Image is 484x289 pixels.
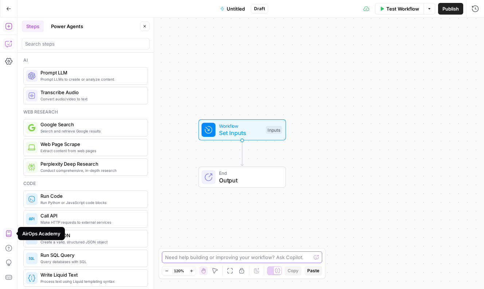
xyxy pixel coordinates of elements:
[23,57,148,63] div: Ai
[40,160,142,167] span: Perplexity Deep Research
[40,271,142,278] span: Write Liquid Text
[307,267,319,274] span: Paste
[40,212,142,219] span: Call API
[442,5,459,12] span: Publish
[375,3,423,15] button: Test Workflow
[40,219,142,225] span: Make HTTP requests to external services
[40,278,142,284] span: Process text using Liquid templating syntax
[219,176,278,185] span: Output
[40,239,142,245] span: Create a valid, structured JSON object
[304,266,322,275] button: Paste
[40,69,142,76] span: Prompt LLM
[40,89,142,96] span: Transcribe Audio
[438,3,463,15] button: Publish
[22,230,60,237] div: AirOps Academy
[175,119,310,140] div: WorkflowSet InputsInputs
[219,122,262,129] span: Workflow
[40,121,142,128] span: Google Search
[288,267,298,274] span: Copy
[40,232,142,239] span: Format JSON
[40,259,142,265] span: Query databases with SQL
[40,76,142,82] span: Prompt LLMs to create or analyze content
[23,180,148,187] div: Code
[40,140,142,148] span: Web Page Scrape
[22,20,44,32] button: Steps
[174,268,184,274] span: 120%
[47,20,87,32] button: Power Agents
[241,140,243,166] g: Edge from start to end
[219,170,278,177] span: End
[40,192,142,200] span: Run Code
[40,128,142,134] span: Search and retrieve Google results
[40,148,142,154] span: Extract content from web pages
[175,167,310,188] div: EndOutput
[25,40,146,47] input: Search steps
[386,5,419,12] span: Test Workflow
[266,126,282,134] div: Inputs
[219,128,262,137] span: Set Inputs
[285,266,301,275] button: Copy
[216,3,249,15] button: Untitled
[40,200,142,205] span: Run Python or JavaScript code blocks
[23,109,148,115] div: Web research
[40,96,142,102] span: Convert audio/video to text
[227,5,245,12] span: Untitled
[40,167,142,173] span: Conduct comprehensive, in-depth research
[40,251,142,259] span: Run SQL Query
[254,5,265,12] span: Draft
